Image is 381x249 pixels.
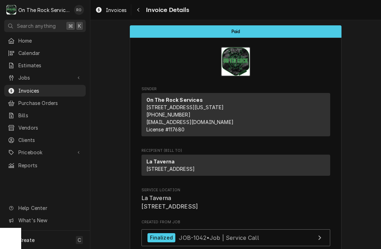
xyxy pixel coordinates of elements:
span: [STREET_ADDRESS][US_STATE] [146,104,224,110]
a: Go to Help Center [4,202,86,214]
span: License # 117680 [146,126,185,132]
a: Reports [4,160,86,171]
span: Search anything [17,22,56,30]
span: [STREET_ADDRESS] [146,166,195,172]
span: Vendors [18,124,82,131]
span: Created From Job [141,219,330,225]
strong: On The Rock Services [146,97,203,103]
div: Sender [141,93,330,139]
span: Invoices [106,6,127,14]
span: Recipient (Bill To) [141,148,330,154]
span: Help Center [18,204,81,212]
span: Paid [231,29,240,34]
span: Jobs [18,74,72,81]
div: RO [74,5,84,15]
span: What's New [18,217,81,224]
a: [PHONE_NUMBER] [146,112,190,118]
div: Recipient (Bill To) [141,155,330,176]
span: Home [18,37,82,44]
a: Go to Jobs [4,72,86,83]
a: Invoices [4,85,86,97]
button: Search anything⌘K [4,20,86,32]
span: Create [18,237,35,243]
a: Purchase Orders [4,97,86,109]
div: Rich Ortega's Avatar [74,5,84,15]
button: Navigate back [133,4,144,15]
a: Clients [4,134,86,146]
span: JOB-1042 • Job | Service Call [179,234,259,241]
span: Clients [18,136,82,144]
span: Calendar [18,49,82,57]
a: Go to Pricebook [4,147,86,158]
a: View Job [141,229,330,247]
img: Logo [221,47,250,76]
span: Reports [18,162,82,169]
a: Calendar [4,47,86,59]
span: C [78,236,81,244]
a: Invoices [92,4,129,16]
strong: La Taverna [146,158,175,164]
div: Recipient (Bill To) [141,155,330,179]
span: Sender [141,86,330,92]
a: Go to What's New [4,214,86,226]
a: Bills [4,110,86,121]
span: Bills [18,112,82,119]
div: On The Rock Services's Avatar [6,5,16,15]
span: La Taverna [STREET_ADDRESS] [141,195,198,210]
div: Finalized [147,233,175,243]
span: Service Location [141,187,330,193]
a: Home [4,35,86,46]
span: K [78,22,81,30]
div: Invoice Sender [141,86,330,139]
a: [EMAIL_ADDRESS][DOMAIN_NAME] [146,119,234,125]
span: Service Location [141,194,330,211]
a: Vendors [4,122,86,133]
a: Estimates [4,60,86,71]
span: Purchase Orders [18,99,82,107]
div: On The Rock Services [18,6,70,14]
div: O [6,5,16,15]
span: Invoice Details [144,5,189,15]
span: ⌘ [68,22,73,30]
span: Pricebook [18,149,72,156]
span: Invoices [18,87,82,94]
span: Estimates [18,62,82,69]
div: Invoice Recipient [141,148,330,179]
div: Service Location [141,187,330,211]
div: Sender [141,93,330,136]
div: Status [130,25,341,38]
